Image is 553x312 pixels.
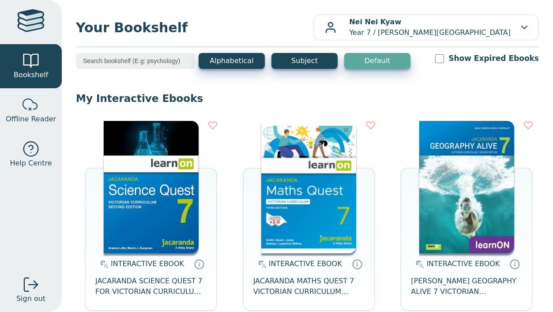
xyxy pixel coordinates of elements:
span: JACARANDA SCIENCE QUEST 7 FOR VICTORIAN CURRICULUM LEARNON 2E EBOOK [95,276,207,297]
span: [PERSON_NAME] GEOGRAPHY ALIVE 7 VICTORIAN CURRICULUM LEARNON EBOOK 2E [411,276,522,297]
span: Bookshelf [14,70,48,80]
span: INTERACTIVE EBOOK [269,259,342,268]
span: Help Centre [10,158,52,169]
img: cc9fd0c4-7e91-e911-a97e-0272d098c78b.jpg [419,121,514,253]
b: Nei Nei Kyaw [349,18,401,26]
span: INTERACTIVE EBOOK [111,259,184,268]
p: My Interactive Ebooks [76,92,539,105]
span: Your Bookshelf [76,18,313,38]
span: Offline Reader [6,114,56,124]
img: interactive.svg [256,259,267,270]
a: Interactive eBooks are accessed online via the publisher’s portal. They contain interactive resou... [509,259,520,269]
button: Default [344,53,410,69]
img: interactive.svg [98,259,109,270]
img: b87b3e28-4171-4aeb-a345-7fa4fe4e6e25.jpg [261,121,356,253]
button: Nei Nei KyawYear 7 / [PERSON_NAME][GEOGRAPHIC_DATA] [313,14,539,41]
img: 329c5ec2-5188-ea11-a992-0272d098c78b.jpg [104,121,199,253]
button: Subject [271,53,338,69]
span: Sign out [16,293,45,304]
a: Interactive eBooks are accessed online via the publisher’s portal. They contain interactive resou... [194,259,204,269]
img: interactive.svg [413,259,424,270]
span: JACARANDA MATHS QUEST 7 VICTORIAN CURRICULUM LEARNON EBOOK 3E [253,276,365,297]
span: INTERACTIVE EBOOK [426,259,500,268]
input: Search bookshelf (E.g: psychology) [76,53,195,69]
p: Year 7 / [PERSON_NAME][GEOGRAPHIC_DATA] [349,17,511,38]
label: Show Expired Ebooks [448,53,539,64]
a: Interactive eBooks are accessed online via the publisher’s portal. They contain interactive resou... [352,259,362,269]
button: Alphabetical [199,53,265,69]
